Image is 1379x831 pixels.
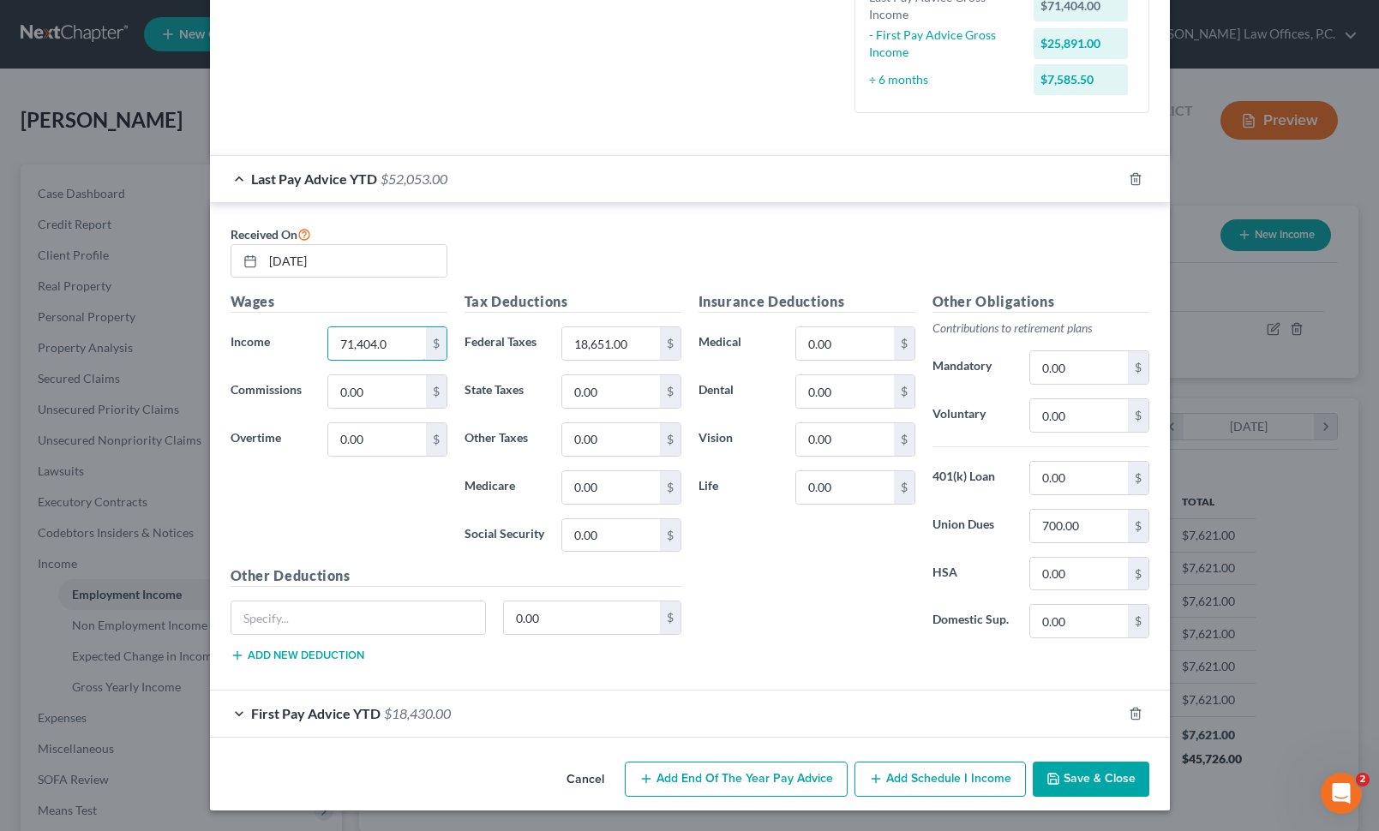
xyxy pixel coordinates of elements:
label: Mandatory [924,350,1022,385]
input: 0.00 [1030,351,1127,384]
label: Commissions [222,374,320,409]
div: $ [660,471,681,504]
input: 0.00 [562,327,659,360]
input: MM/DD/YYYY [263,245,447,278]
div: $ [1128,399,1148,432]
label: Overtime [222,422,320,457]
div: $ [894,327,914,360]
label: Life [690,470,788,505]
input: 0.00 [328,423,425,456]
label: Other Taxes [456,422,554,457]
div: $ [426,423,447,456]
input: 0.00 [504,601,660,634]
input: 0.00 [328,327,425,360]
div: $ [1128,510,1148,542]
span: $18,430.00 [384,705,451,721]
input: 0.00 [796,327,893,360]
input: 0.00 [1030,399,1127,432]
div: $ [426,375,447,408]
div: $ [1128,605,1148,637]
div: $ [1128,462,1148,494]
span: First Pay Advice YTD [251,705,381,721]
input: Specify... [231,601,486,634]
input: 0.00 [328,375,425,408]
div: $ [660,519,681,552]
h5: Wages [231,291,447,313]
span: 2 [1356,773,1370,786]
label: Vision [690,422,788,457]
button: Add Schedule I Income [854,762,1026,798]
label: Domestic Sup. [924,604,1022,638]
input: 0.00 [1030,605,1127,637]
input: 0.00 [796,471,893,504]
div: $ [1128,351,1148,384]
input: 0.00 [562,519,659,552]
h5: Tax Deductions [465,291,681,313]
label: Social Security [456,518,554,553]
label: Medicare [456,470,554,505]
label: HSA [924,557,1022,591]
iframe: Intercom live chat [1321,773,1362,814]
h5: Insurance Deductions [698,291,915,313]
div: $ [894,375,914,408]
button: Save & Close [1033,762,1149,798]
div: - First Pay Advice Gross Income [860,27,1026,61]
button: Cancel [553,763,618,798]
label: Medical [690,326,788,361]
input: 0.00 [562,471,659,504]
div: $25,891.00 [1034,28,1128,59]
div: $ [660,601,681,634]
label: State Taxes [456,374,554,409]
input: 0.00 [796,375,893,408]
h5: Other Obligations [932,291,1149,313]
button: Add End of the Year Pay Advice [625,762,848,798]
input: 0.00 [796,423,893,456]
div: $ [1128,558,1148,590]
input: 0.00 [1030,462,1127,494]
div: $ [660,423,681,456]
h5: Other Deductions [231,565,681,587]
span: $52,053.00 [381,170,447,187]
button: Add new deduction [231,649,364,662]
div: ÷ 6 months [860,71,1026,88]
div: $ [894,423,914,456]
label: Dental [690,374,788,409]
input: 0.00 [1030,510,1127,542]
label: 401(k) Loan [924,461,1022,495]
div: $7,585.50 [1034,64,1128,95]
label: Received On [231,224,311,244]
input: 0.00 [562,375,659,408]
div: $ [660,327,681,360]
div: $ [894,471,914,504]
input: 0.00 [1030,558,1127,590]
span: Income [231,334,270,349]
span: Last Pay Advice YTD [251,170,377,187]
div: $ [426,327,447,360]
label: Federal Taxes [456,326,554,361]
p: Contributions to retirement plans [932,320,1149,337]
div: $ [660,375,681,408]
input: 0.00 [562,423,659,456]
label: Union Dues [924,509,1022,543]
label: Voluntary [924,398,1022,433]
